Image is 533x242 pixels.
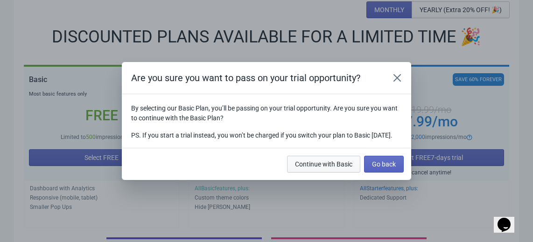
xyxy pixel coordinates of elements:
[364,156,404,173] button: Go back
[131,131,402,140] p: PS. If you start a trial instead, you won’t be charged if you switch your plan to Basic [DATE].
[389,69,406,86] button: Close
[131,104,402,123] p: By selecting our Basic Plan, you’ll be passing on your trial opportunity. Are you sure you want t...
[494,205,524,233] iframe: chat widget
[287,156,360,173] button: Continue with Basic
[131,71,379,84] h2: Are you sure you want to pass on your trial opportunity?
[295,160,352,168] span: Continue with Basic
[372,160,396,168] span: Go back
